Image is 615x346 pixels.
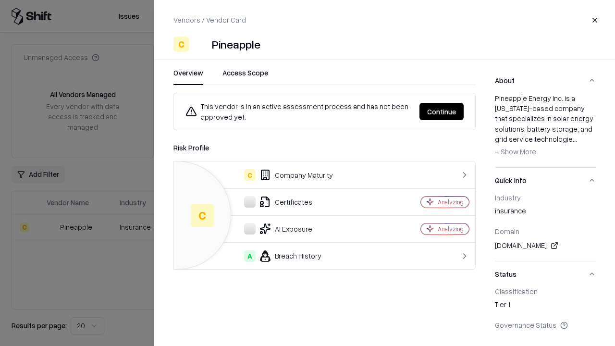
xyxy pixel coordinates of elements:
div: Certificates [182,196,387,208]
p: Vendors / Vendor Card [173,15,246,25]
div: Pineapple [212,37,260,52]
div: Analyzing [438,198,464,206]
div: Domain [495,227,596,235]
div: Analyzing [438,225,464,233]
button: About [495,68,596,93]
button: Continue [419,103,464,120]
div: Breach History [182,250,387,262]
div: Pineapple Energy Inc. is a [US_STATE]-based company that specializes in solar energy solutions, b... [495,93,596,160]
button: Access Scope [222,68,268,85]
button: Overview [173,68,203,85]
div: C [173,37,189,52]
div: insurance [495,206,596,219]
div: C [191,204,214,227]
div: AI Exposure [182,223,387,235]
div: Governance Status [495,321,596,329]
div: Industry [495,193,596,202]
div: A [244,250,256,262]
div: [DOMAIN_NAME] [495,240,596,251]
button: Quick Info [495,168,596,193]
img: Pineapple [193,37,208,52]
div: This vendor is in an active assessment process and has not been approved yet. [185,101,412,122]
button: + Show More [495,144,536,160]
div: About [495,93,596,167]
div: Company Maturity [182,169,387,181]
span: + Show More [495,147,536,156]
button: Status [495,261,596,287]
div: Classification [495,287,596,296]
span: ... [573,135,577,143]
div: Quick Info [495,193,596,261]
div: Tier 1 [495,299,596,313]
div: Risk Profile [173,142,476,153]
div: C [244,169,256,181]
